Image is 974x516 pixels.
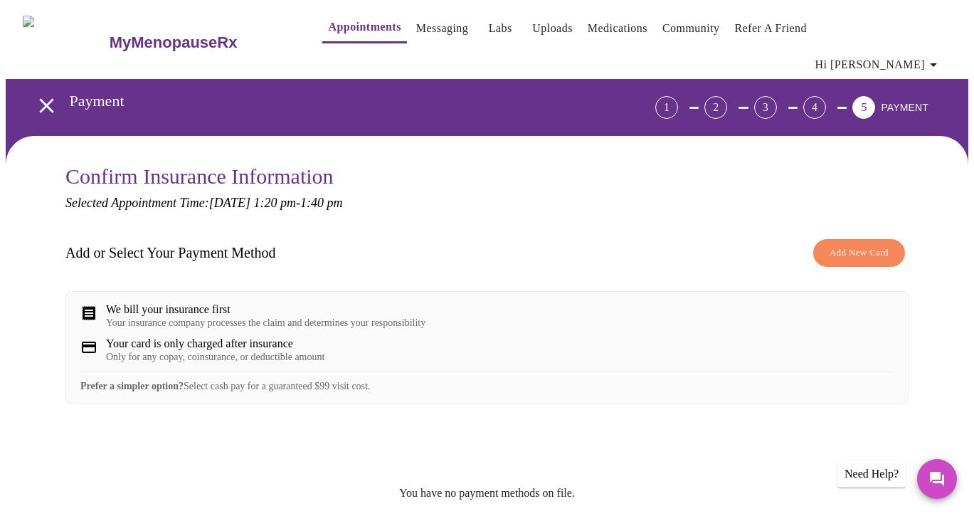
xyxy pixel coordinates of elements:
[803,96,826,119] div: 4
[588,19,647,38] a: Medications
[582,14,653,43] button: Medications
[837,460,906,488] div: Need Help?
[26,85,68,127] button: open drawer
[735,19,808,38] a: Refer a Friend
[328,17,401,37] a: Appointments
[399,487,575,500] p: You have no payment methods on file.
[657,14,726,43] button: Community
[810,51,948,79] button: Hi [PERSON_NAME]
[106,337,324,350] div: Your card is only charged after insurance
[852,96,875,119] div: 5
[754,96,777,119] div: 3
[106,303,425,316] div: We bill your insurance first
[489,19,512,38] a: Labs
[830,245,889,261] span: Add New Card
[917,459,957,499] button: Messages
[65,164,909,189] h3: Confirm Insurance Information
[477,14,523,43] button: Labs
[80,372,894,392] div: Select cash pay for a guaranteed $99 visit cost.
[322,13,406,43] button: Appointments
[813,239,905,267] button: Add New Card
[662,19,720,38] a: Community
[70,92,576,110] h3: Payment
[23,16,107,69] img: MyMenopauseRx Logo
[65,245,276,261] h3: Add or Select Your Payment Method
[526,14,578,43] button: Uploads
[107,18,294,68] a: MyMenopauseRx
[704,96,727,119] div: 2
[881,102,928,113] span: PAYMENT
[532,19,573,38] a: Uploads
[655,96,678,119] div: 1
[65,196,342,210] em: Selected Appointment Time: [DATE] 1:20 pm - 1:40 pm
[729,14,813,43] button: Refer a Friend
[106,317,425,329] div: Your insurance company processes the claim and determines your responsibility
[80,381,184,391] strong: Prefer a simpler option?
[411,14,474,43] button: Messaging
[110,33,238,52] h3: MyMenopauseRx
[416,19,468,38] a: Messaging
[106,352,324,363] div: Only for any copay, coinsurance, or deductible amount
[815,55,942,75] span: Hi [PERSON_NAME]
